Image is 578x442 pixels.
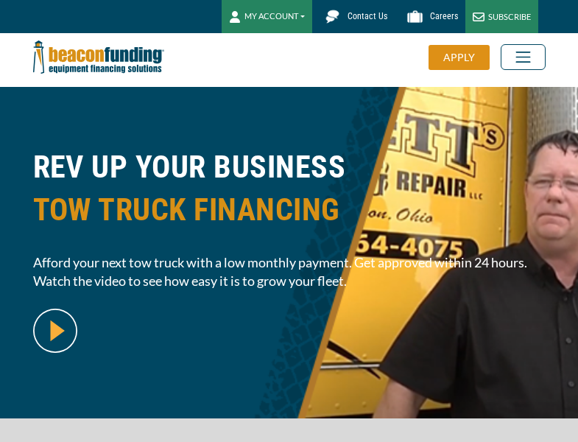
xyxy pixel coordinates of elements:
img: Beacon Funding Corporation logo [33,33,164,81]
img: video modal pop-up play button [33,309,77,353]
a: Careers [395,4,465,29]
h1: REV UP YOUR BUSINESS [33,146,546,242]
span: Contact Us [348,11,387,21]
span: Careers [430,11,458,21]
button: Toggle navigation [501,44,546,70]
a: APPLY [429,45,501,70]
span: TOW TRUCK FINANCING [33,189,546,231]
span: Afford your next tow truck with a low monthly payment. Get approved within 24 hours. Watch the vi... [33,253,546,290]
img: Beacon Funding chat [320,4,345,29]
div: APPLY [429,45,490,70]
a: Contact Us [312,4,395,29]
img: Beacon Funding Careers [402,4,428,29]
